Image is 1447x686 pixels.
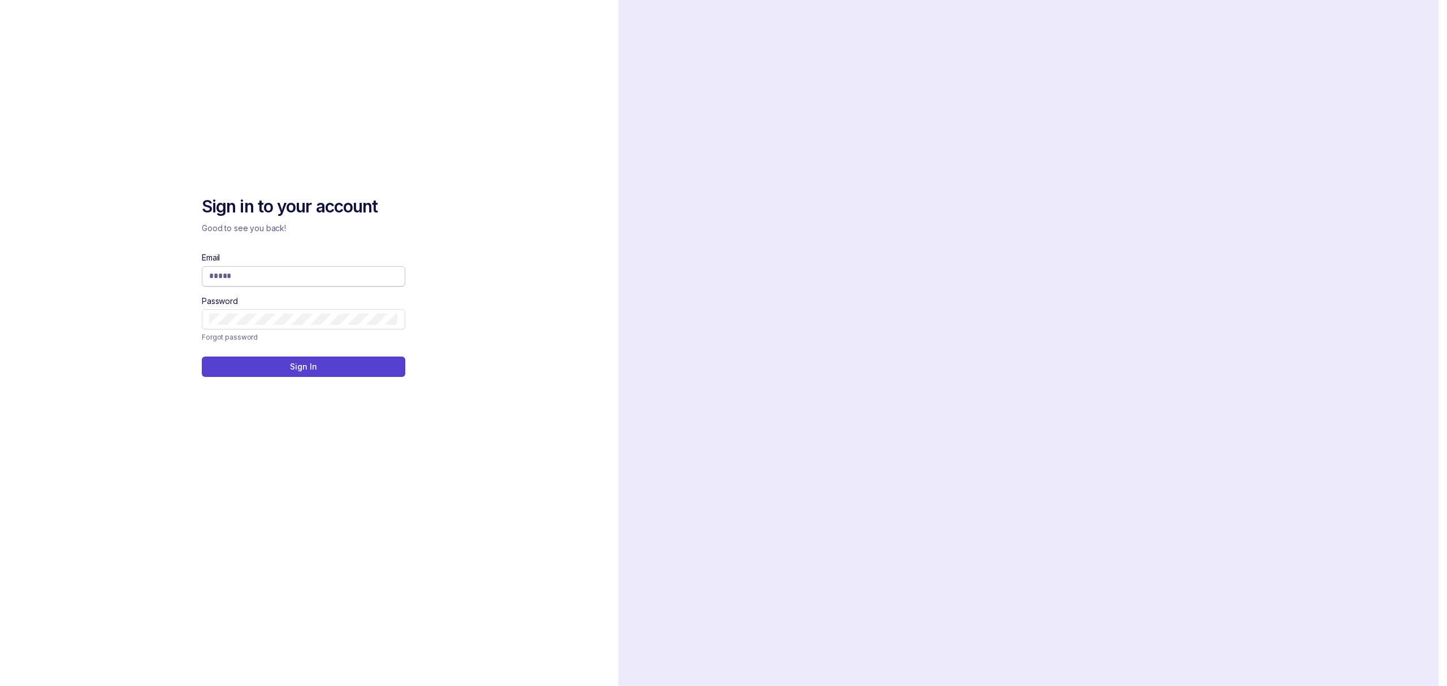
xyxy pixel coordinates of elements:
[202,196,405,218] h2: Sign in to your account
[202,296,238,307] label: Password
[202,252,220,263] label: Email
[650,117,1289,569] img: signin-background.svg
[290,361,317,372] p: Sign In
[202,23,263,34] img: logo
[202,223,405,234] p: Good to see you back!
[202,332,258,343] a: Link Forgot password
[202,357,405,377] button: Sign In
[202,332,258,343] p: Forgot password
